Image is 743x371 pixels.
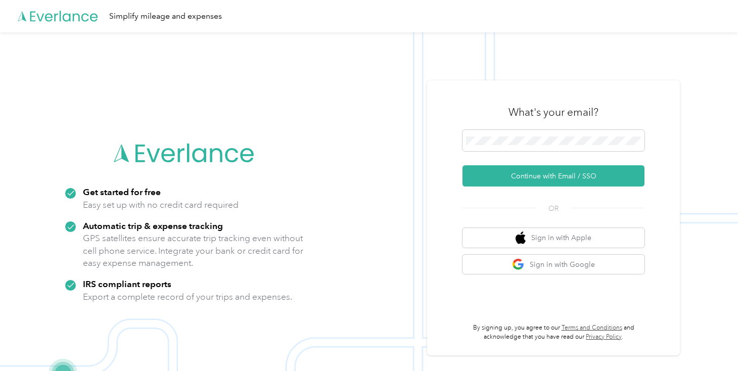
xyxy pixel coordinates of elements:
p: GPS satellites ensure accurate trip tracking even without cell phone service. Integrate your bank... [83,232,304,269]
img: google logo [512,258,525,271]
p: Easy set up with no credit card required [83,199,239,211]
button: google logoSign in with Google [462,255,644,274]
p: By signing up, you agree to our and acknowledge that you have read our . [462,323,644,341]
img: apple logo [516,231,526,244]
p: Export a complete record of your trips and expenses. [83,291,292,303]
strong: Automatic trip & expense tracking [83,220,223,231]
a: Terms and Conditions [562,324,622,332]
strong: IRS compliant reports [83,279,171,289]
a: Privacy Policy [586,333,622,341]
h3: What's your email? [508,105,598,119]
button: Continue with Email / SSO [462,165,644,187]
span: OR [536,203,571,214]
button: apple logoSign in with Apple [462,228,644,248]
div: Simplify mileage and expenses [109,10,222,23]
strong: Get started for free [83,187,161,197]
